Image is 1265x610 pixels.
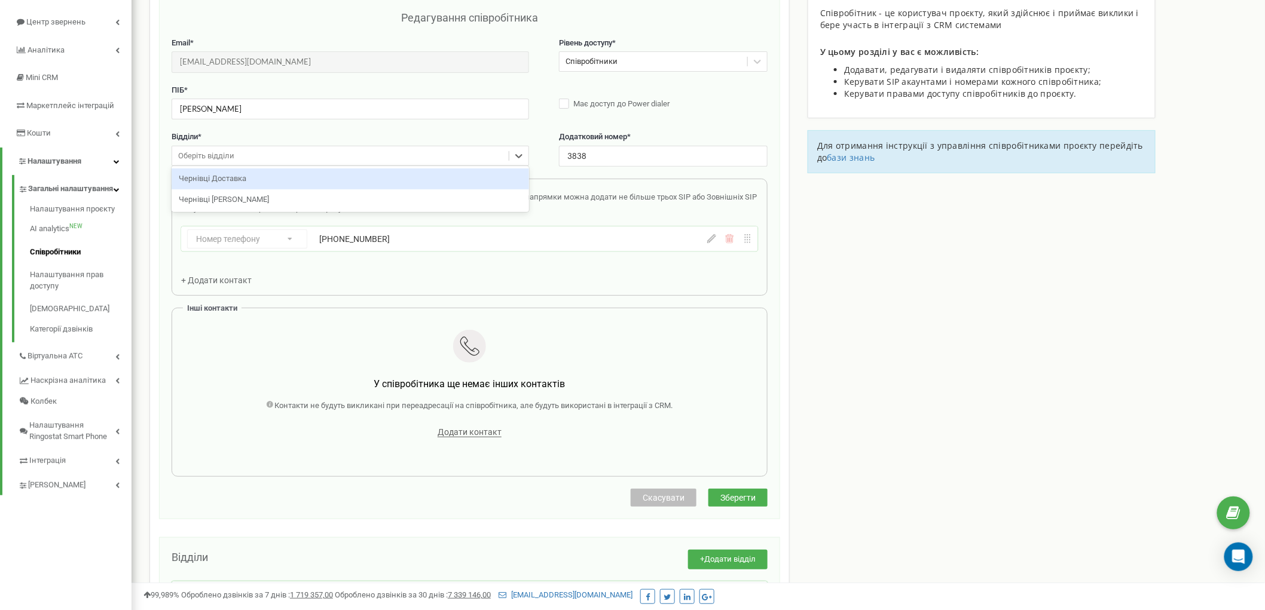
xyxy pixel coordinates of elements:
u: 7 339 146,00 [448,590,491,599]
span: Аналiтика [27,45,65,54]
a: Загальні налаштування [18,175,132,200]
span: Додавати, редагувати і видаляти співробітників проєкту; [844,64,1091,75]
div: Співробітники [566,56,618,68]
span: Email [172,38,190,47]
span: Mini CRM [26,73,58,82]
input: Введіть Email [172,51,529,72]
span: У цьому розділі у вас є можливість: [820,46,979,57]
span: Кошти [27,128,51,137]
a: Віртуальна АТС [18,342,132,367]
span: Наскрізна аналітика [30,375,106,387]
span: Оброблено дзвінків за 30 днів : [335,590,491,599]
a: [EMAIL_ADDRESS][DOMAIN_NAME] [499,590,632,599]
span: Налаштування [27,157,81,165]
a: Налаштування проєкту [30,204,132,218]
span: Додати відділ [704,554,756,563]
span: Маркетплейс інтеграцій [26,101,114,110]
span: Додати контакт [438,427,502,437]
button: Скасувати [631,489,696,507]
a: бази знань [827,152,875,163]
span: Оброблено дзвінків за 7 днів : [181,590,333,599]
span: + Додати контакт [181,275,252,285]
span: ПІБ [172,85,184,94]
a: Налаштування прав доступу [30,263,132,298]
div: Чернівці [PERSON_NAME] [172,189,529,210]
span: У співробітника ще немає інших контактів [374,378,566,390]
span: Інтеграція [29,455,66,467]
span: Відділи [172,132,198,141]
a: Співробітники [30,241,132,264]
a: Наскрізна аналітика [18,367,132,391]
span: Редагування співробітника [401,11,538,24]
span: Загальні налаштування [28,183,113,195]
span: Керувати SIP акаунтами і номерами кожного співробітника; [844,76,1102,87]
div: Open Intercom Messenger [1224,542,1253,571]
span: Зберегти [720,493,756,502]
button: +Додати відділ [688,550,768,569]
span: Скасувати [643,493,685,502]
a: Колбек [18,391,132,412]
span: [PERSON_NAME] [28,480,85,491]
u: 1 719 357,00 [290,590,333,599]
input: Введіть ПІБ [172,99,529,119]
div: Номер телефону[PHONE_NUMBER] [181,226,758,252]
a: Налаштування [2,148,132,176]
span: Має доступ до Power dialer [573,99,670,108]
span: Контакти не будуть викликані при переадресації на співробітника, але будуть використані в інтегра... [275,401,673,410]
div: [PHONE_NUMBER] [319,233,607,245]
span: Співробітник - це користувач проєкту, який здійснює і приймає виклики і бере участь в інтеграції ... [820,7,1139,30]
span: Інші контакти [187,304,237,312]
a: [PERSON_NAME] [18,471,132,496]
span: Колбек [30,396,57,407]
span: Налаштування Ringostat Smart Phone [29,420,115,442]
a: [DEMOGRAPHIC_DATA] [30,298,132,321]
span: Керувати правами доступу співробітників до проєкту. [844,88,1077,99]
span: Рівень доступу [559,38,612,47]
input: Вкажіть додатковий номер [559,146,768,167]
a: Налаштування Ringostat Smart Phone [18,412,132,447]
span: Віртуальна АТС [27,351,82,362]
div: Оберіть відділи [178,151,234,162]
span: Для отримання інструкції з управління співробітниками проєкту перейдіть до [817,140,1143,163]
span: Додатковий номер [559,132,627,141]
span: 99,989% [143,590,179,599]
a: Категорії дзвінків [30,321,132,335]
div: Чернівці Доставка [172,168,529,189]
button: Зберегти [708,489,768,507]
span: Центр звернень [26,17,85,26]
span: Відділи [172,551,208,563]
a: Інтеграція [18,447,132,471]
a: AI analyticsNEW [30,217,132,241]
